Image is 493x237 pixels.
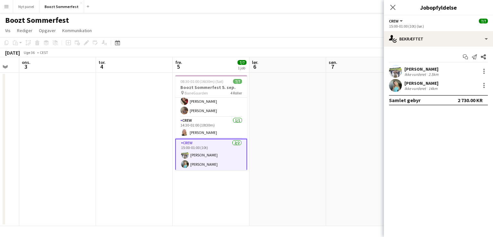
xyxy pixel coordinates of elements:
div: Samlet gebyr [389,97,420,103]
h3: Boozt Sommerfest 5. sep. [175,84,247,90]
span: søn. [329,59,337,65]
a: Kommunikation [60,26,94,35]
span: BaneGaarden [185,91,208,95]
span: 7/7 [238,60,246,65]
div: Ikke vurderet [404,72,427,77]
span: Crew [389,19,399,23]
div: 2.5km [427,72,440,77]
div: [PERSON_NAME] [404,66,440,72]
span: 7 [328,63,337,70]
a: Vis [3,26,13,35]
span: lør. [252,59,258,65]
div: CEST [40,50,48,55]
span: 08:30-01:00 (16t30m) (Sat) [180,79,223,84]
span: fre. [175,59,182,65]
a: Rediger [14,26,35,35]
div: 2 730.00 KR [458,97,483,103]
button: Crew [389,19,404,23]
span: 6 [251,63,258,70]
button: Nyt panel [13,0,39,13]
div: [DATE] [5,49,20,56]
span: Rediger [17,28,32,33]
app-card-role: Crew2/215:00-01:00 (10t)[PERSON_NAME][PERSON_NAME] [175,139,247,171]
div: [PERSON_NAME] [404,80,439,86]
span: Opgaver [39,28,56,33]
a: Opgaver [36,26,58,35]
div: 14km [427,86,439,91]
span: 7/7 [479,19,488,23]
span: Uge 36 [21,50,37,55]
span: Vis [5,28,11,33]
div: Bekræftet [384,31,493,47]
app-card-role: Crew1/114:30-01:00 (10t30m)[PERSON_NAME] [175,117,247,139]
div: 15:00-01:00 (10t) (lør.) [389,24,488,29]
button: Boozt Sommerfest [39,0,84,13]
div: Ikke vurderet [404,86,427,91]
span: 7/7 [233,79,242,84]
span: 4 Roller [230,91,242,95]
span: Kommunikation [62,28,92,33]
h1: Boozt Sommerfest [5,15,69,25]
app-card-role: Opbygning2/208:30-15:30 (7t)[PERSON_NAME][PERSON_NAME] [175,86,247,117]
span: ons. [22,59,30,65]
span: 4 [98,63,106,70]
span: 5 [174,63,182,70]
h3: Jobopfyldelse [384,3,493,12]
app-job-card: 08:30-01:00 (16t30m) (Sat)7/7Boozt Sommerfest 5. sep. BaneGaarden4 Roller[PERSON_NAME]Opbygning2/... [175,75,247,170]
span: tor. [99,59,106,65]
span: 3 [21,63,30,70]
div: 1 job [238,66,246,70]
